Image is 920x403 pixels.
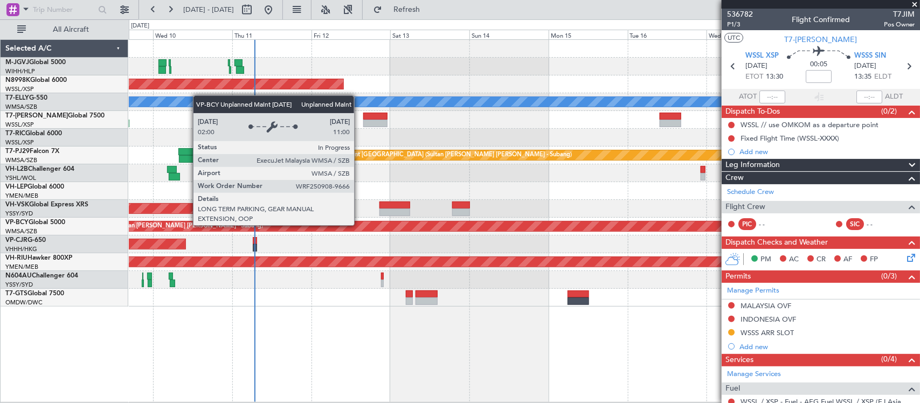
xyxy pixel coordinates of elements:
span: Permits [725,270,751,283]
span: Dispatch Checks and Weather [725,237,828,249]
span: FP [870,254,878,265]
span: T7-PJ29 [5,148,30,155]
a: YMEN/MEB [5,192,38,200]
a: T7-[PERSON_NAME]Global 7500 [5,113,105,119]
a: VHHH/HKG [5,245,37,253]
span: Leg Information [725,159,780,171]
div: SIC [846,218,864,230]
span: (0/4) [881,353,897,365]
div: Flight Confirmed [792,15,850,26]
span: ELDT [874,72,891,82]
div: Thu 11 [232,30,312,39]
input: --:-- [759,91,785,103]
a: WIHH/HLP [5,67,35,75]
span: ETOT [745,72,763,82]
a: WMSA/SZB [5,103,37,111]
span: WSSS SIN [854,51,886,61]
span: 536782 [727,9,753,20]
span: Refresh [384,6,430,13]
div: [DATE] [131,22,149,31]
a: VH-RIUHawker 800XP [5,255,72,261]
div: Unplanned Maint [GEOGRAPHIC_DATA] (Sultan [PERSON_NAME] [PERSON_NAME] - Subang) [4,218,263,234]
div: - - [867,219,891,229]
span: VH-RIU [5,255,27,261]
a: WMSA/SZB [5,227,37,235]
span: CR [817,254,826,265]
span: ATOT [739,92,757,102]
span: Dispatch To-Dos [725,106,780,118]
button: Refresh [368,1,433,18]
a: WSSL/XSP [5,121,34,129]
button: UTC [724,33,743,43]
a: N8998KGlobal 6000 [5,77,67,84]
span: ALDT [885,92,903,102]
span: [DATE] [854,61,876,72]
span: VP-CJR [5,237,27,244]
span: T7-GTS [5,290,27,297]
div: PIC [738,218,756,230]
a: WSSL/XSP [5,138,34,147]
a: WSSL/XSP [5,85,34,93]
a: VH-LEPGlobal 6000 [5,184,64,190]
span: WSSL XSP [745,51,779,61]
span: T7JIM [884,9,915,20]
div: Add new [739,147,915,156]
a: YSHL/WOL [5,174,36,182]
a: Manage Services [727,369,781,380]
span: (0/2) [881,106,897,117]
span: 13:30 [766,72,783,82]
span: T7-RIC [5,130,25,137]
span: Services [725,354,753,366]
span: VH-L2B [5,166,28,172]
div: INDONESIA OVF [741,315,796,324]
div: Mon 15 [549,30,628,39]
span: P1/3 [727,20,753,29]
div: MALAYSIA OVF [741,301,791,310]
div: - - [759,219,783,229]
span: VH-VSK [5,202,29,208]
div: Planned Maint Dubai (Al Maktoum Intl) [248,112,354,128]
div: Planned Maint [GEOGRAPHIC_DATA] (Sultan [PERSON_NAME] [PERSON_NAME] - Subang) [321,147,572,163]
button: All Aircraft [12,21,117,38]
span: T7-[PERSON_NAME] [5,113,68,119]
span: (0/3) [881,270,897,282]
div: WSSL // use OMKOM as a departure point [741,120,879,129]
div: Wed 17 [707,30,786,39]
div: Tue 16 [628,30,707,39]
span: All Aircraft [28,26,114,33]
a: YSSY/SYD [5,210,33,218]
div: Add new [739,342,915,351]
span: N604AU [5,273,32,279]
a: VH-VSKGlobal Express XRS [5,202,88,208]
a: OMDW/DWC [5,298,43,307]
a: YSSY/SYD [5,281,33,289]
a: Manage Permits [727,286,779,296]
a: N604AUChallenger 604 [5,273,78,279]
div: Fri 12 [312,30,391,39]
span: M-JGVJ [5,59,29,66]
a: YMEN/MEB [5,263,38,271]
div: Fixed Flight Time (WSSL-XXXX) [741,134,839,143]
span: VH-LEP [5,184,27,190]
span: 13:35 [854,72,871,82]
a: WMSA/SZB [5,156,37,164]
span: T7-[PERSON_NAME] [785,34,857,45]
span: Crew [725,172,744,184]
span: AF [843,254,852,265]
span: T7-ELLY [5,95,29,101]
span: Pos Owner [884,20,915,29]
div: Sat 13 [390,30,469,39]
a: VP-BCYGlobal 5000 [5,219,65,226]
a: T7-GTSGlobal 7500 [5,290,64,297]
span: 00:05 [810,59,827,70]
span: [DATE] - [DATE] [183,5,234,15]
a: VH-L2BChallenger 604 [5,166,74,172]
a: T7-PJ29Falcon 7X [5,148,59,155]
span: VP-BCY [5,219,29,226]
a: M-JGVJGlobal 5000 [5,59,66,66]
div: WSSS ARR SLOT [741,328,794,337]
span: Fuel [725,383,740,395]
a: Schedule Crew [727,187,774,198]
input: Trip Number [33,2,95,18]
div: Sun 14 [469,30,549,39]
